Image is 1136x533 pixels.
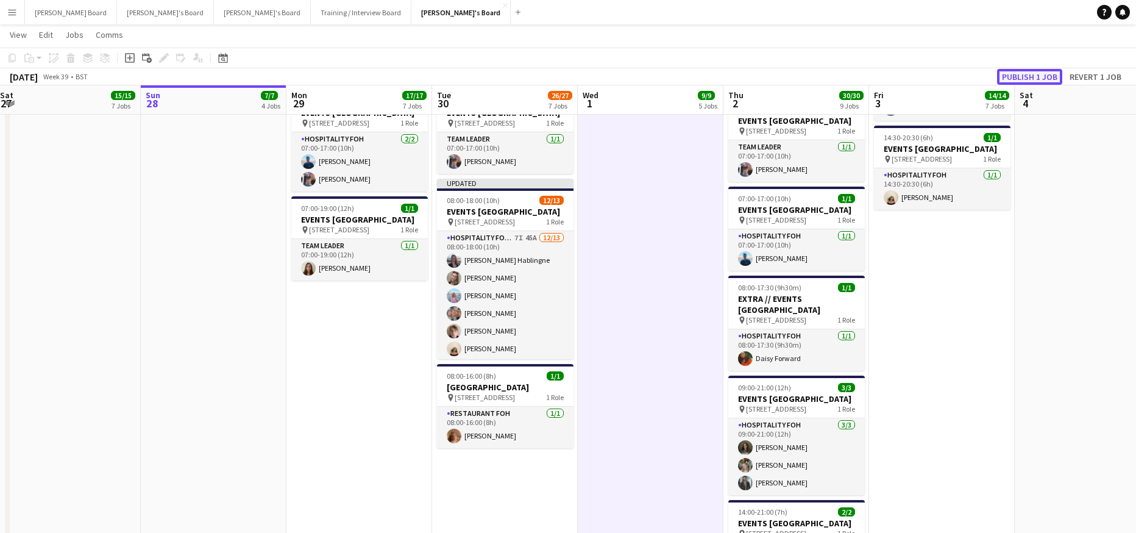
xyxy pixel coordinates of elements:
[746,315,806,324] span: [STREET_ADDRESS]
[728,329,865,371] app-card-role: Hospitality FOH1/108:00-17:30 (9h30m)Daisy Forward
[291,196,428,281] app-job-card: 07:00-19:00 (12h)1/1EVENTS [GEOGRAPHIC_DATA] [STREET_ADDRESS]1 RoleTEAM LEADER1/107:00-19:00 (12h...
[401,204,418,213] span: 1/1
[837,215,855,224] span: 1 Role
[455,393,515,402] span: [STREET_ADDRESS]
[583,90,598,101] span: Wed
[291,214,428,225] h3: EVENTS [GEOGRAPHIC_DATA]
[546,217,564,226] span: 1 Role
[728,418,865,495] app-card-role: Hospitality FOH3/309:00-21:00 (12h)[PERSON_NAME][PERSON_NAME][PERSON_NAME]
[400,118,418,127] span: 1 Role
[1020,90,1033,101] span: Sat
[728,115,865,126] h3: EVENTS [GEOGRAPHIC_DATA]
[301,204,354,213] span: 07:00-19:00 (12h)
[838,383,855,392] span: 3/3
[548,91,572,100] span: 26/27
[437,382,573,393] h3: [GEOGRAPHIC_DATA]
[837,404,855,413] span: 1 Role
[311,1,411,24] button: Training / Interview Board
[837,126,855,135] span: 1 Role
[874,90,884,101] span: Fri
[728,229,865,271] app-card-role: Hospitality FOH1/107:00-17:00 (10h)[PERSON_NAME]
[728,187,865,271] app-job-card: 07:00-17:00 (10h)1/1EVENTS [GEOGRAPHIC_DATA] [STREET_ADDRESS]1 RoleHospitality FOH1/107:00-17:00 ...
[455,118,515,127] span: [STREET_ADDRESS]
[76,72,88,81] div: BST
[291,132,428,191] app-card-role: Hospitality FOH2/207:00-17:00 (10h)[PERSON_NAME][PERSON_NAME]
[402,91,427,100] span: 17/17
[728,90,744,101] span: Thu
[983,154,1001,163] span: 1 Role
[874,126,1010,210] app-job-card: 14:30-20:30 (6h)1/1EVENTS [GEOGRAPHIC_DATA] [STREET_ADDRESS]1 RoleHospitality FOH1/114:30-20:30 (...
[261,91,278,100] span: 7/7
[309,225,369,234] span: [STREET_ADDRESS]
[746,404,806,413] span: [STREET_ADDRESS]
[437,179,573,359] app-job-card: Updated08:00-18:00 (10h)12/13EVENTS [GEOGRAPHIC_DATA] [STREET_ADDRESS]1 RoleHospitality FOH - BAT...
[39,29,53,40] span: Edit
[838,194,855,203] span: 1/1
[10,29,27,40] span: View
[214,1,311,24] button: [PERSON_NAME]'s Board
[698,91,715,100] span: 9/9
[60,27,88,43] a: Jobs
[728,98,865,182] app-job-card: 07:00-17:00 (10h)1/1EVENTS [GEOGRAPHIC_DATA] [STREET_ADDRESS]1 RoleTEAM LEADER1/107:00-17:00 (10h...
[738,283,801,292] span: 08:00-17:30 (9h30m)
[728,393,865,404] h3: EVENTS [GEOGRAPHIC_DATA]
[111,91,135,100] span: 15/15
[117,1,214,24] button: [PERSON_NAME]'s Board
[738,507,787,517] span: 14:00-21:00 (7h)
[447,371,496,381] span: 08:00-16:00 (8h)
[435,96,451,110] span: 30
[738,194,791,203] span: 07:00-17:00 (10h)
[546,393,564,402] span: 1 Role
[289,96,307,110] span: 29
[96,29,123,40] span: Comms
[34,27,58,43] a: Edit
[728,376,865,495] div: 09:00-21:00 (12h)3/3EVENTS [GEOGRAPHIC_DATA] [STREET_ADDRESS]1 RoleHospitality FOH3/309:00-21:00 ...
[400,225,418,234] span: 1 Role
[872,96,884,110] span: 3
[261,101,280,110] div: 4 Jobs
[539,196,564,205] span: 12/13
[437,407,573,448] app-card-role: Restaurant FOH1/108:00-16:00 (8h)[PERSON_NAME]
[291,90,428,191] app-job-card: 07:00-17:00 (10h)2/2EVENTS [GEOGRAPHIC_DATA] [STREET_ADDRESS]1 RoleHospitality FOH2/207:00-17:00 ...
[437,231,573,485] app-card-role: Hospitality FOH - BAT TLC7I45A12/1308:00-18:00 (10h)[PERSON_NAME] Hablingne[PERSON_NAME][PERSON_N...
[437,364,573,448] app-job-card: 08:00-16:00 (8h)1/1[GEOGRAPHIC_DATA] [STREET_ADDRESS]1 RoleRestaurant FOH1/108:00-16:00 (8h)[PERS...
[25,1,117,24] button: [PERSON_NAME] Board
[65,29,83,40] span: Jobs
[455,217,515,226] span: [STREET_ADDRESS]
[985,91,1009,100] span: 14/14
[10,71,38,83] div: [DATE]
[548,101,572,110] div: 7 Jobs
[1018,96,1033,110] span: 4
[728,276,865,371] app-job-card: 08:00-17:30 (9h30m)1/1EXTRA // EVENTS [GEOGRAPHIC_DATA] [STREET_ADDRESS]1 RoleHospitality FOH1/10...
[728,204,865,215] h3: EVENTS [GEOGRAPHIC_DATA]
[728,518,865,529] h3: EVENTS [GEOGRAPHIC_DATA]
[411,1,511,24] button: [PERSON_NAME]'s Board
[1065,69,1126,85] button: Revert 1 job
[447,196,500,205] span: 08:00-18:00 (10h)
[40,72,71,81] span: Week 39
[874,143,1010,154] h3: EVENTS [GEOGRAPHIC_DATA]
[581,96,598,110] span: 1
[728,140,865,182] app-card-role: TEAM LEADER1/107:00-17:00 (10h)[PERSON_NAME]
[838,507,855,517] span: 2/2
[91,27,128,43] a: Comms
[437,132,573,174] app-card-role: TEAM LEADER1/107:00-17:00 (10h)[PERSON_NAME]
[746,215,806,224] span: [STREET_ADDRESS]
[838,283,855,292] span: 1/1
[884,133,933,142] span: 14:30-20:30 (6h)
[997,69,1062,85] button: Publish 1 job
[437,90,573,174] app-job-card: 07:00-17:00 (10h)1/1EVENTS [GEOGRAPHIC_DATA] [STREET_ADDRESS]1 RoleTEAM LEADER1/107:00-17:00 (10h...
[892,154,952,163] span: [STREET_ADDRESS]
[738,383,791,392] span: 09:00-21:00 (12h)
[437,179,573,188] div: Updated
[837,315,855,324] span: 1 Role
[437,90,451,101] span: Tue
[291,90,307,101] span: Mon
[728,293,865,315] h3: EXTRA // EVENTS [GEOGRAPHIC_DATA]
